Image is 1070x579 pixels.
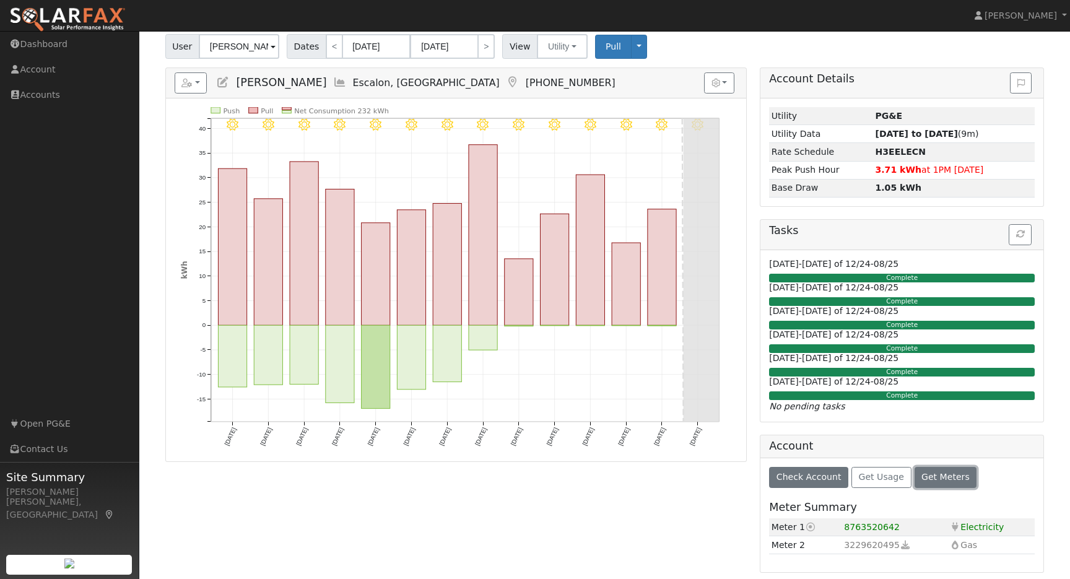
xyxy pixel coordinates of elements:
[326,189,354,326] rect: onclick=""
[370,119,381,131] i: 8/18 - Clear
[805,523,816,531] i: Current meter
[397,326,425,390] rect: onclick=""
[477,34,495,59] a: >
[290,326,318,385] rect: onclick=""
[180,261,189,279] text: kWh
[947,518,1035,536] td: Electricity
[921,472,970,482] span: Get Meters
[769,501,1035,514] h5: Meter Summary
[227,119,238,131] i: 8/14 - Clear
[689,427,703,447] text: [DATE]
[510,427,524,447] text: [DATE]
[331,427,345,447] text: [DATE]
[199,34,279,59] input: Select a User
[287,34,326,59] span: Dates
[595,35,632,59] button: Pull
[769,536,842,554] td: Meter 2
[585,119,596,131] i: 8/24 - MostlyClear
[199,272,206,279] text: 10
[469,145,497,326] rect: onclick=""
[6,495,133,521] div: [PERSON_NAME], [GEOGRAPHIC_DATA]
[769,179,873,197] td: Base Draw
[769,391,1035,400] div: Complete
[769,353,1035,364] h6: [DATE]-[DATE] of 12/24-08/25
[505,259,533,325] rect: onclick=""
[361,326,389,409] rect: onclick=""
[769,297,1035,306] div: Complete
[513,119,524,131] i: 8/22 - MostlyClear
[199,224,206,230] text: 20
[104,510,115,520] a: Map
[326,34,343,59] a: <
[333,76,347,89] a: Multi-Series Graph
[9,7,126,33] img: SolarFax
[656,119,668,131] i: 8/26 - Clear
[875,111,902,121] strong: ID: 17236178, authorized: 08/29/25
[576,175,604,325] rect: onclick=""
[985,11,1057,20] span: [PERSON_NAME]
[851,467,911,488] button: Get Usage
[915,467,977,488] button: Get Meters
[397,210,425,326] rect: onclick=""
[875,183,921,193] strong: 1.05 kWh
[875,147,926,157] strong: M
[197,371,206,378] text: -10
[223,427,237,447] text: [DATE]
[353,77,500,89] span: Escalon, [GEOGRAPHIC_DATA]
[216,76,230,89] a: Edit User (36409)
[769,377,1035,387] h6: [DATE]-[DATE] of 12/24-08/25
[433,326,461,382] rect: onclick=""
[64,559,74,568] img: retrieve
[950,523,961,531] i: Electricity
[199,248,206,255] text: 15
[606,41,621,51] span: Pull
[6,469,133,485] span: Site Summary
[199,125,206,132] text: 40
[769,224,1035,237] h5: Tasks
[769,321,1035,329] div: Complete
[875,129,978,139] span: (9m)
[200,346,206,353] text: -5
[441,119,453,131] i: 8/20 - Clear
[859,472,904,482] span: Get Usage
[620,119,632,131] i: 8/25 - Clear
[581,427,595,447] text: [DATE]
[223,107,240,115] text: Push
[537,34,588,59] button: Utility
[202,297,206,304] text: 5
[199,174,206,181] text: 30
[165,34,199,59] span: User
[263,119,274,131] i: 8/15 - Clear
[769,161,873,179] td: Peak Push Hour
[950,541,961,549] i: Gas
[259,427,273,447] text: [DATE]
[366,427,380,447] text: [DATE]
[769,344,1035,353] div: Complete
[199,150,206,157] text: 35
[438,427,452,447] text: [DATE]
[844,522,900,532] span: 8763520642
[540,214,568,326] rect: onclick=""
[875,129,957,139] strong: [DATE] to [DATE]
[290,162,318,325] rect: onclick=""
[769,107,873,125] td: Utility
[218,168,246,325] rect: onclick=""
[648,209,676,326] rect: onclick=""
[334,119,346,131] i: 8/17 - Clear
[769,368,1035,377] div: Complete
[469,326,497,350] rect: onclick=""
[502,34,537,59] span: View
[218,326,246,388] rect: onclick=""
[261,107,273,115] text: Pull
[526,77,615,89] span: [PHONE_NUMBER]
[1010,72,1032,94] button: Issue History
[875,165,921,175] strong: 3.71 kWh
[617,427,631,447] text: [DATE]
[361,223,389,326] rect: onclick=""
[6,485,133,498] div: [PERSON_NAME]
[506,76,520,89] a: Map
[294,107,389,115] text: Net Consumption 232 kWh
